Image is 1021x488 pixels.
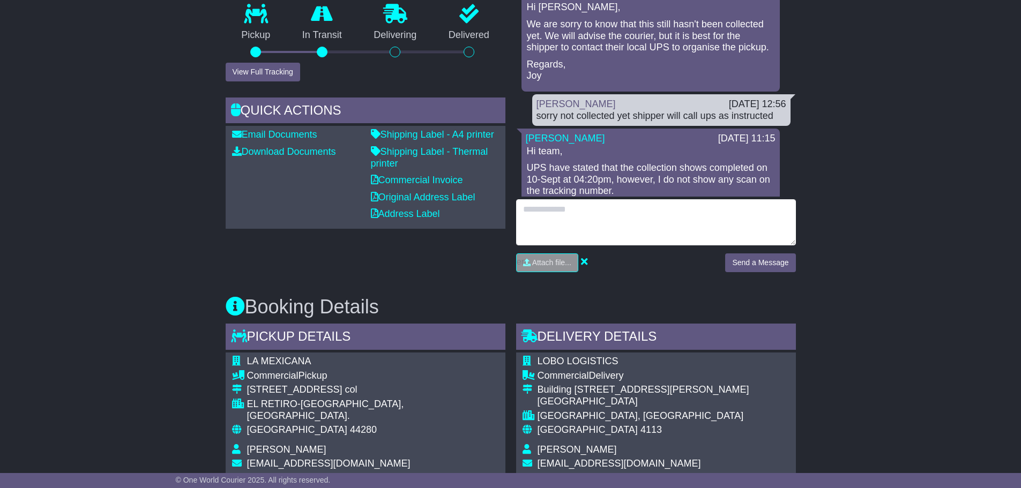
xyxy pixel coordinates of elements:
[538,444,617,455] span: [PERSON_NAME]
[527,2,774,13] p: Hi [PERSON_NAME],
[247,370,299,381] span: Commercial
[538,370,749,382] div: Delivery
[527,146,774,157] p: Hi team,
[538,458,701,469] span: [EMAIL_ADDRESS][DOMAIN_NAME]
[247,444,326,455] span: [PERSON_NAME]
[226,97,505,126] div: Quick Actions
[538,356,618,366] span: LOBO LOGISTICS
[718,133,776,145] div: [DATE] 11:15
[371,175,463,185] a: Commercial Invoice
[226,63,300,81] button: View Full Tracking
[247,458,411,469] span: [EMAIL_ADDRESS][DOMAIN_NAME]
[538,396,749,408] div: [GEOGRAPHIC_DATA]
[232,146,336,157] a: Download Documents
[371,208,440,219] a: Address Label
[538,384,749,396] div: Building [STREET_ADDRESS][PERSON_NAME]
[232,129,317,140] a: Email Documents
[286,29,358,41] p: In Transit
[516,324,796,352] div: Delivery Details
[433,29,505,41] p: Delivered
[538,370,589,381] span: Commercial
[538,472,591,483] span: 0432964507
[527,19,774,54] p: We are sorry to know that this still hasn't been collected yet. We will advise the courier, but i...
[226,324,505,352] div: Pickup Details
[350,424,377,435] span: 44280
[247,370,499,382] div: Pickup
[371,146,488,169] a: Shipping Label - Thermal printer
[538,410,749,422] div: [GEOGRAPHIC_DATA], [GEOGRAPHIC_DATA]
[536,99,616,109] a: [PERSON_NAME]
[371,129,494,140] a: Shipping Label - A4 printer
[371,192,475,202] a: Original Address Label
[536,110,786,122] div: sorry not collected yet shipper will call ups as instructed
[526,133,605,144] a: [PERSON_NAME]
[725,253,795,272] button: Send a Message
[247,356,311,366] span: LA MEXICANA
[247,424,347,435] span: [GEOGRAPHIC_DATA]
[247,399,499,422] div: EL RETIRO-[GEOGRAPHIC_DATA], [GEOGRAPHIC_DATA].
[247,384,499,396] div: [STREET_ADDRESS] col
[226,29,287,41] p: Pickup
[729,99,786,110] div: [DATE] 12:56
[527,162,774,197] p: UPS have stated that the collection shows completed on 10-Sept at 04:20pm, however, I do not show...
[176,476,331,484] span: © One World Courier 2025. All rights reserved.
[640,424,662,435] span: 4113
[226,296,796,318] h3: Booking Details
[358,29,433,41] p: Delivering
[247,472,319,483] span: 521332346 9276
[538,424,638,435] span: [GEOGRAPHIC_DATA]
[527,59,774,82] p: Regards, Joy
